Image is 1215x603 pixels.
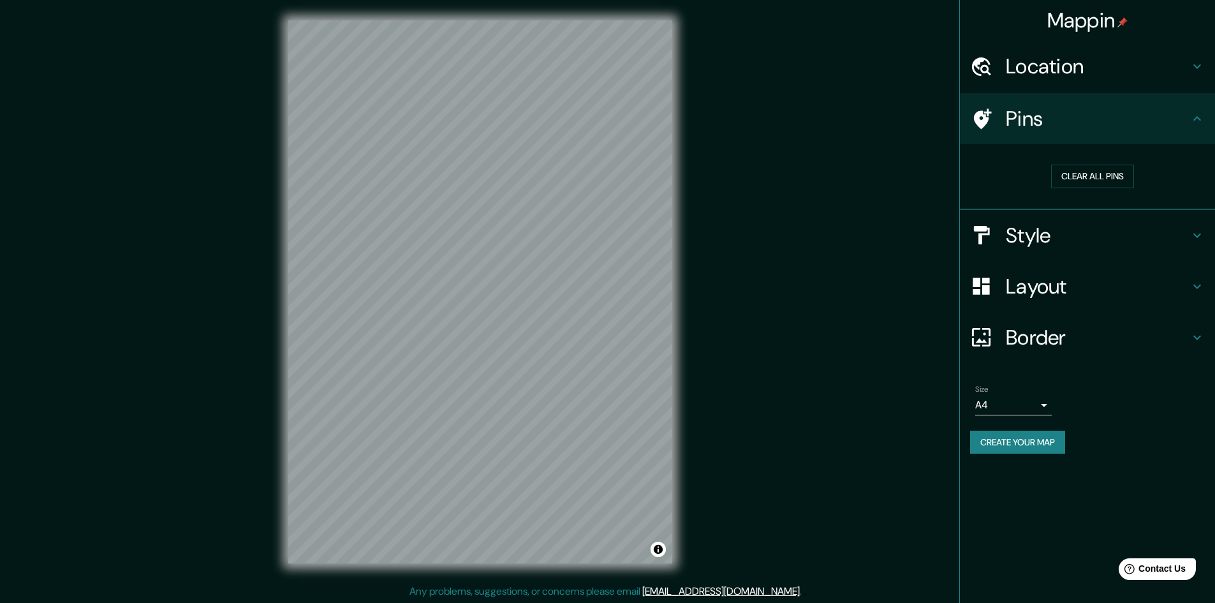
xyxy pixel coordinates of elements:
p: Any problems, suggestions, or concerns please email . [409,584,802,599]
div: Pins [960,93,1215,144]
div: Location [960,41,1215,92]
button: Clear all pins [1051,165,1134,188]
button: Create your map [970,431,1065,454]
iframe: Help widget launcher [1101,553,1201,589]
div: A4 [975,395,1052,415]
h4: Location [1006,54,1189,79]
div: Layout [960,261,1215,312]
div: . [802,584,804,599]
canvas: Map [288,20,672,563]
img: pin-icon.png [1117,17,1128,27]
div: Border [960,312,1215,363]
h4: Style [1006,223,1189,248]
a: [EMAIL_ADDRESS][DOMAIN_NAME] [642,584,800,598]
h4: Mappin [1047,8,1128,33]
h4: Pins [1006,106,1189,131]
h4: Layout [1006,274,1189,299]
h4: Border [1006,325,1189,350]
div: . [804,584,806,599]
button: Toggle attribution [651,542,666,557]
label: Size [975,383,989,394]
div: Style [960,210,1215,261]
